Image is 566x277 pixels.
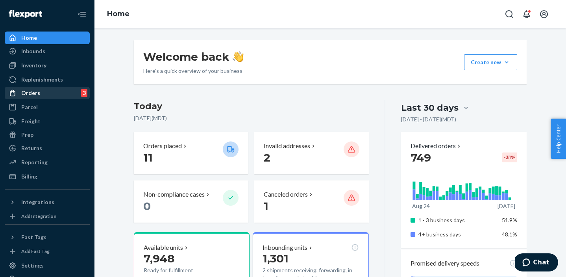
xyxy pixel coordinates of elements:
span: 7,948 [144,252,174,265]
div: Inventory [21,61,46,69]
button: Delivered orders [411,141,462,151]
div: Parcel [21,103,38,111]
div: Replenishments [21,76,63,84]
span: 2 [264,151,270,164]
button: Open account menu [536,6,552,22]
div: Integrations [21,198,54,206]
h3: Today [134,100,369,113]
a: Add Fast Tag [5,247,90,256]
p: Canceled orders [264,190,308,199]
p: Ready for fulfillment [144,266,216,274]
div: Add Integration [21,213,56,219]
div: Last 30 days [401,102,459,114]
a: Inbounds [5,45,90,58]
span: 51.9% [502,217,517,223]
span: 749 [411,151,431,164]
div: Orders [21,89,40,97]
a: Home [107,9,129,18]
div: Settings [21,262,44,270]
a: Reporting [5,156,90,169]
p: Here’s a quick overview of your business [143,67,244,75]
a: Prep [5,128,90,141]
button: Integrations [5,196,90,208]
a: Replenishments [5,73,90,86]
p: 1 - 3 business days [418,216,496,224]
p: Inbounding units [263,243,307,252]
iframe: Opens a widget where you can chat to one of our agents [515,253,558,273]
div: Freight [21,117,41,125]
div: 3 [81,89,87,97]
div: Billing [21,173,37,180]
button: Non-compliance cases 0 [134,180,248,223]
button: Open Search Box [501,6,517,22]
div: Reporting [21,158,48,166]
a: Returns [5,142,90,154]
p: Orders placed [143,141,182,151]
button: Orders placed 11 [134,132,248,174]
button: Fast Tags [5,231,90,244]
button: Create new [464,54,517,70]
p: [DATE] [498,202,515,210]
h1: Welcome back [143,50,244,64]
p: 4+ business days [418,231,496,238]
div: Add Fast Tag [21,248,50,255]
ol: breadcrumbs [101,3,136,26]
a: Inventory [5,59,90,72]
button: Canceled orders 1 [254,180,368,223]
span: 0 [143,199,151,213]
div: -31 % [502,152,517,162]
a: Parcel [5,101,90,113]
p: Available units [144,243,183,252]
p: Aug 24 [412,202,430,210]
span: 1,301 [263,252,289,265]
p: Non-compliance cases [143,190,205,199]
p: [DATE] - [DATE] ( MDT ) [401,115,456,123]
a: Home [5,32,90,44]
p: [DATE] ( MDT ) [134,114,369,122]
div: Inbounds [21,47,45,55]
div: Prep [21,131,33,139]
a: Freight [5,115,90,128]
a: Billing [5,170,90,183]
span: 11 [143,151,153,164]
span: 1 [264,199,268,213]
button: Open notifications [519,6,535,22]
a: Settings [5,259,90,272]
div: Returns [21,144,42,152]
div: Home [21,34,37,42]
div: Fast Tags [21,233,46,241]
button: Invalid addresses 2 [254,132,368,174]
span: 48.1% [502,231,517,238]
a: Add Integration [5,212,90,221]
button: Close Navigation [74,6,90,22]
img: hand-wave emoji [233,51,244,62]
button: Help Center [551,119,566,159]
a: Orders3 [5,87,90,99]
p: Promised delivery speeds [411,259,479,268]
img: Flexport logo [9,10,42,18]
p: Invalid addresses [264,141,310,151]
